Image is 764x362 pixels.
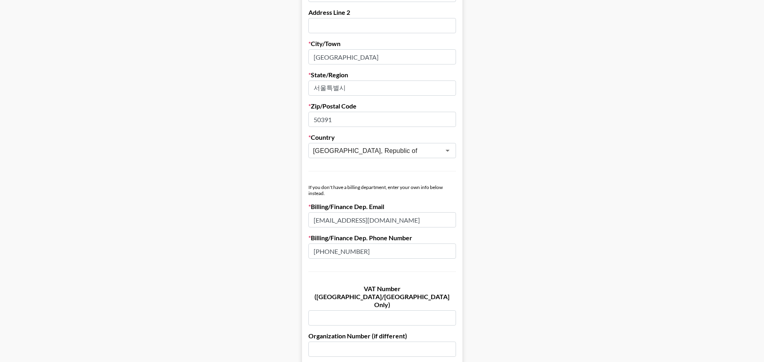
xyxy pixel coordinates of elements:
label: City/Town [308,40,456,48]
label: Country [308,133,456,141]
label: Billing/Finance Dep. Phone Number [308,234,456,242]
label: Billing/Finance Dep. Email [308,203,456,211]
div: If you don't have a billing department, enter your own info below instead. [308,184,456,196]
label: Zip/Postal Code [308,102,456,110]
label: VAT Number ([GEOGRAPHIC_DATA]/[GEOGRAPHIC_DATA] Only) [308,285,456,309]
label: Address Line 2 [308,8,456,16]
label: Organization Number (if different) [308,332,456,340]
label: State/Region [308,71,456,79]
button: Open [442,145,453,156]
